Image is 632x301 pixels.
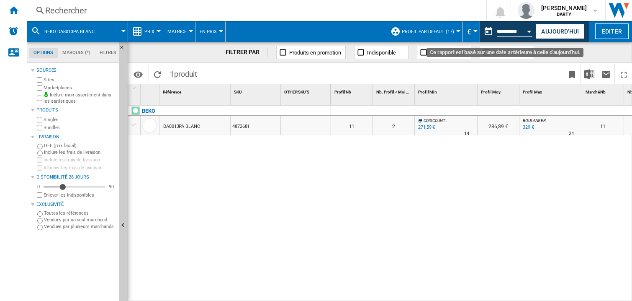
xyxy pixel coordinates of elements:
[430,49,465,56] span: Hausse de prix
[463,21,480,42] md-menu: Currency
[402,29,454,34] span: Profil par défaut (17)
[232,84,280,97] div: SKU Sort None
[8,26,18,36] img: alerts-logo.svg
[44,210,116,216] label: Toutes les références
[132,21,159,42] div: Prix
[595,23,629,39] button: Editer
[569,130,574,138] div: Délai de livraison : 24 jours
[36,201,116,208] div: Exclusivité
[391,21,458,42] div: Profil par défaut (17)
[416,84,477,97] div: Sort None
[167,21,191,42] div: Matrice
[44,85,116,91] label: Marketplaces
[36,134,116,140] div: Livraison
[200,21,221,42] button: En Prix
[417,46,471,59] button: Hausse de prix
[467,27,471,36] span: €
[31,21,123,42] div: BEKO DA8013PA BLANC
[464,130,469,138] div: Délai de livraison : 14 jours
[37,165,42,171] input: Afficher les frais de livraison
[232,84,280,97] div: Sort None
[167,29,187,34] span: Matrice
[541,4,587,12] span: [PERSON_NAME]
[584,84,624,97] div: Marché Nb Sort None
[333,84,373,97] div: Sort None
[44,223,116,230] label: Vendues par plusieurs marchands
[334,90,351,94] span: Profil Nb
[289,49,341,56] span: Produits en promotion
[44,92,49,97] img: mysite-bg-18x18.png
[523,118,546,123] span: BOULANGER
[58,48,95,58] md-tab-item: Marques (*)
[522,23,537,38] button: Open calendar
[95,48,121,58] md-tab-item: Filtres
[163,117,200,136] div: DA8013PA BLANC
[37,157,42,163] input: Inclure les frais de livraison
[424,118,445,123] span: CDISCOUNT
[44,77,116,83] label: Sites
[418,90,437,94] span: Profil Min
[479,84,519,97] div: Sort None
[481,90,501,94] span: Profil Moy
[161,84,230,97] div: Sort None
[45,5,465,16] div: Rechercher
[467,21,475,42] button: €
[331,116,373,135] div: 11
[522,123,534,132] div: Mise à jour : mercredi 7 août 2024 23:00
[44,92,116,105] label: Inclure mon assortiment dans les statistiques
[37,225,43,230] input: Vendues par plusieurs marchands
[375,84,414,97] div: Nb. Profil < Moi Sort None
[36,174,116,181] div: Disponibilité 28 Jours
[333,84,373,97] div: Profil Nb Sort None
[44,29,95,34] span: BEKO DA8013PA BLANC
[354,46,408,59] button: Indisponible
[276,46,346,59] button: Produits en promotion
[37,77,42,83] input: Sites
[37,144,43,149] input: OFF (prix facial)
[284,90,309,94] span: OTHER SKU'S
[37,211,43,217] input: Toutes les références
[44,125,116,131] label: Bundles
[615,64,632,84] button: Plein écran
[402,21,458,42] button: Profil par défaut (17)
[130,67,146,82] button: Options
[107,184,116,190] div: 90
[417,123,435,132] div: Mise à jour : mercredi 7 août 2024 23:00
[479,84,519,97] div: Profil Moy Sort None
[44,165,116,171] label: Afficher les frais de livraison
[375,84,414,97] div: Sort None
[480,46,534,59] button: Baisse de prix
[144,29,154,34] span: Prix
[161,84,230,97] div: Référence Sort None
[37,117,42,122] input: Singles
[373,116,414,135] div: 2
[44,183,105,191] md-slider: Disponibilité
[36,67,116,74] div: Sources
[44,192,116,198] label: Enlever les indisponibles
[35,184,42,190] div: 0
[36,107,116,114] div: Produits
[582,116,624,135] div: 11
[44,117,116,123] label: Singles
[493,49,526,56] span: Baisse de prix
[283,84,331,97] div: Sort None
[446,118,447,123] span: :
[231,116,280,135] div: 4872681
[163,90,181,94] span: Référence
[518,2,534,19] img: profile.jpg
[521,84,582,97] div: Sort None
[37,150,43,156] input: Inclure les frais de livraison
[557,12,572,17] b: DARTY
[44,143,116,149] label: OFF (prix facial)
[149,64,166,84] button: Recharger
[598,64,614,84] button: Envoyer ce rapport par email
[521,84,582,97] div: Profil Max Sort None
[200,29,217,34] span: En Prix
[523,90,542,94] span: Profil Max
[44,21,103,42] button: BEKO DA8013PA BLANC
[536,23,584,39] button: Aujourd'hui
[416,84,477,97] div: Profil Min Sort None
[234,90,242,94] span: SKU
[367,49,396,56] span: Indisponible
